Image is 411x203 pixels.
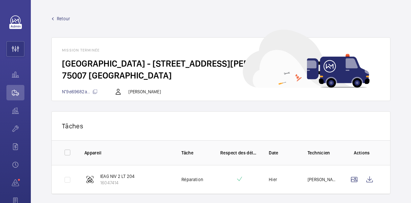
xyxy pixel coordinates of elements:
[181,150,210,156] p: Tâche
[57,15,70,22] span: Retour
[86,176,94,183] img: fire_alarm.svg
[269,176,277,183] p: Hier
[84,150,171,156] p: Appareil
[100,180,135,186] p: 16047414
[62,89,98,94] span: N°9d69682a...
[181,176,203,183] p: Réparation
[100,173,135,180] p: IEAG NIV 2 LT 204
[269,150,297,156] p: Date
[62,122,380,130] p: Tâches
[62,58,380,69] h2: [GEOGRAPHIC_DATA] - [STREET_ADDRESS][PERSON_NAME]
[243,30,370,88] img: car delivery
[220,150,258,156] p: Respect des délais
[62,48,380,52] h1: Mission terminée
[62,69,380,81] h2: 75007 [GEOGRAPHIC_DATA]
[346,150,377,156] p: Actions
[128,88,161,95] p: [PERSON_NAME]
[308,150,336,156] p: Technicien
[308,176,336,183] p: [PERSON_NAME]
